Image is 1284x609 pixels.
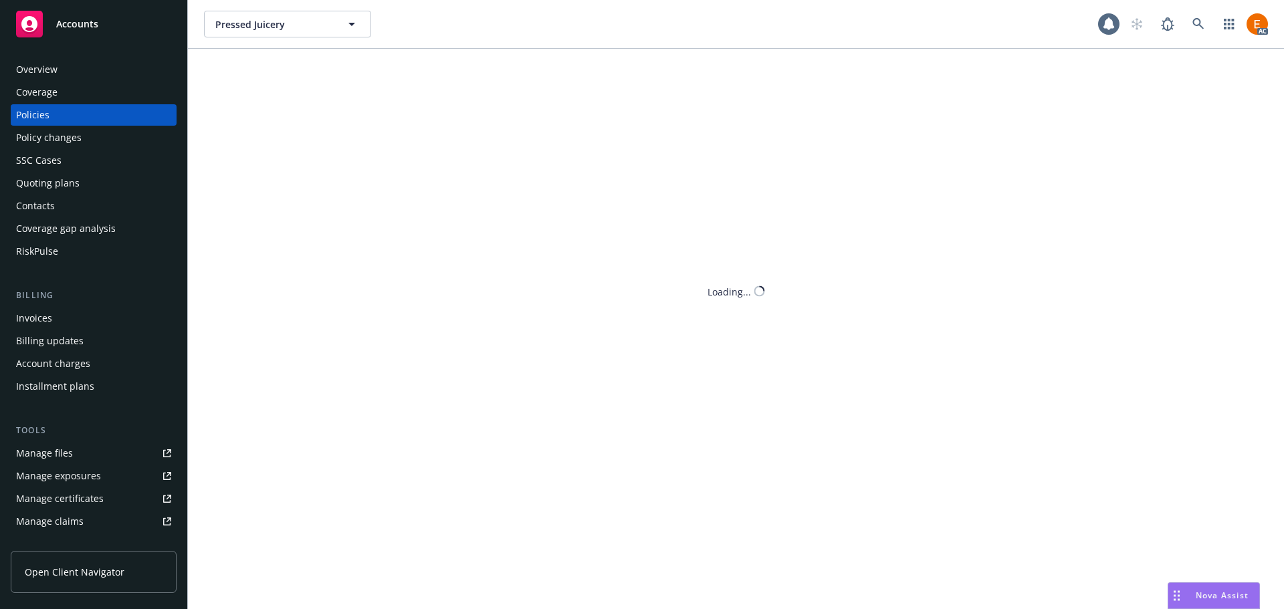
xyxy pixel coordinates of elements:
[16,488,104,509] div: Manage certificates
[1216,11,1243,37] a: Switch app
[11,5,177,43] a: Accounts
[16,195,55,217] div: Contacts
[56,19,98,29] span: Accounts
[11,330,177,352] a: Billing updates
[11,376,177,397] a: Installment plans
[11,511,177,532] a: Manage claims
[25,565,124,579] span: Open Client Navigator
[1185,11,1212,37] a: Search
[11,289,177,302] div: Billing
[16,172,80,194] div: Quoting plans
[11,465,177,487] a: Manage exposures
[11,104,177,126] a: Policies
[11,150,177,171] a: SSC Cases
[16,443,73,464] div: Manage files
[16,330,84,352] div: Billing updates
[16,104,49,126] div: Policies
[11,195,177,217] a: Contacts
[16,308,52,329] div: Invoices
[204,11,371,37] button: Pressed Juicery
[1196,590,1249,601] span: Nova Assist
[16,376,94,397] div: Installment plans
[11,59,177,80] a: Overview
[11,443,177,464] a: Manage files
[11,127,177,148] a: Policy changes
[215,17,331,31] span: Pressed Juicery
[16,533,79,555] div: Manage BORs
[16,59,58,80] div: Overview
[1168,583,1185,608] div: Drag to move
[16,353,90,374] div: Account charges
[1247,13,1268,35] img: photo
[1123,11,1150,37] a: Start snowing
[16,241,58,262] div: RiskPulse
[16,127,82,148] div: Policy changes
[11,488,177,509] a: Manage certificates
[11,424,177,437] div: Tools
[1168,582,1260,609] button: Nova Assist
[11,218,177,239] a: Coverage gap analysis
[16,511,84,532] div: Manage claims
[16,218,116,239] div: Coverage gap analysis
[16,465,101,487] div: Manage exposures
[11,533,177,555] a: Manage BORs
[1154,11,1181,37] a: Report a Bug
[11,241,177,262] a: RiskPulse
[16,82,58,103] div: Coverage
[11,308,177,329] a: Invoices
[11,353,177,374] a: Account charges
[708,284,751,298] div: Loading...
[11,172,177,194] a: Quoting plans
[16,150,62,171] div: SSC Cases
[11,82,177,103] a: Coverage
